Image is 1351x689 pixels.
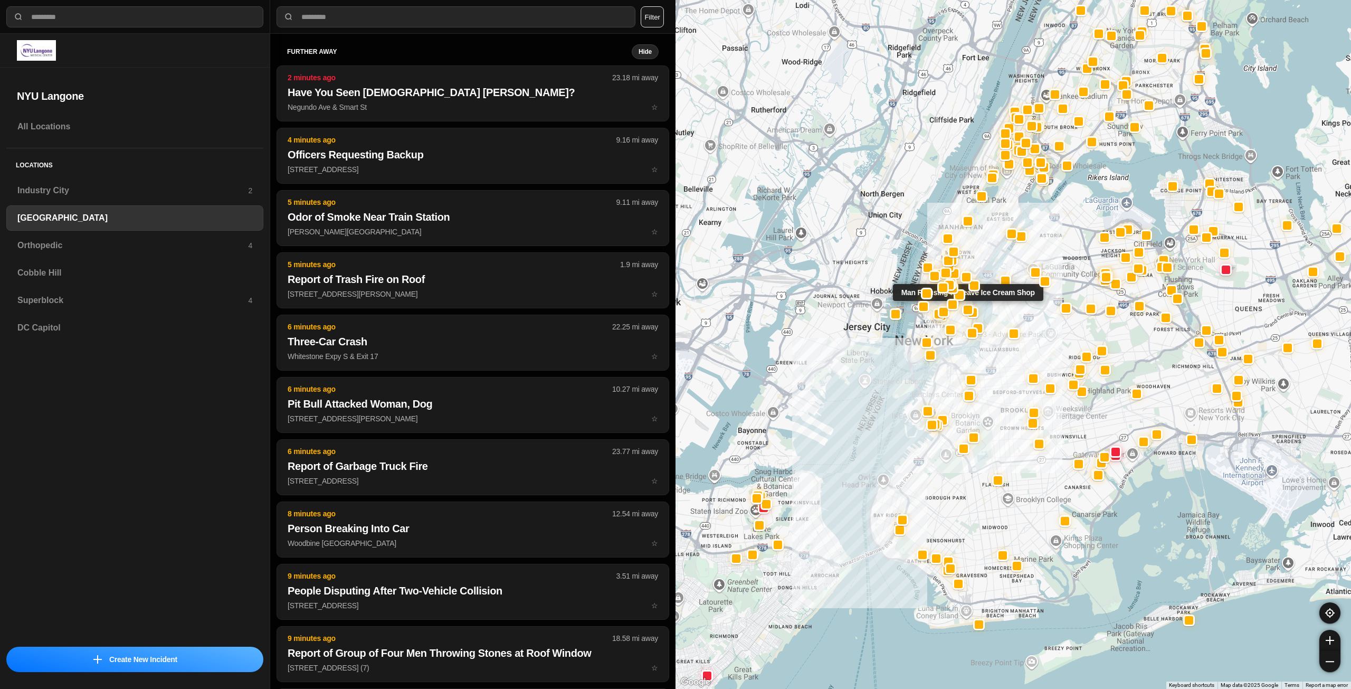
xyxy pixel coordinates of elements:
[277,539,669,548] a: 8 minutes ago12.54 mi awayPerson Breaking Into CarWoodbine [GEOGRAPHIC_DATA]star
[288,322,612,332] p: 6 minutes ago
[283,12,294,22] img: search
[277,377,669,433] button: 6 minutes ago10.27 mi awayPit Bull Attacked Woman, Dog[STREET_ADDRESS][PERSON_NAME]star
[612,508,658,519] p: 12.54 mi away
[651,165,658,174] span: star
[17,239,248,252] h3: Orthopedic
[651,414,658,423] span: star
[6,260,263,286] a: Cobble Hill
[651,290,658,298] span: star
[17,294,248,307] h3: Superblock
[17,120,252,133] h3: All Locations
[277,601,669,610] a: 9 minutes ago3.51 mi awayPeople Disputing After Two-Vehicle Collision[STREET_ADDRESS]star
[288,571,616,581] p: 9 minutes ago
[1326,657,1334,666] img: zoom-out
[248,240,252,251] p: 4
[612,384,658,394] p: 10.27 mi away
[6,233,263,258] a: Orthopedic4
[641,6,664,27] button: Filter
[17,40,56,61] img: logo
[639,48,652,56] small: Hide
[288,413,658,424] p: [STREET_ADDRESS][PERSON_NAME]
[17,89,253,103] h2: NYU Langone
[6,114,263,139] a: All Locations
[288,476,658,486] p: [STREET_ADDRESS]
[288,384,612,394] p: 6 minutes ago
[651,601,658,610] span: star
[632,44,659,59] button: Hide
[288,521,658,536] h2: Person Breaking Into Car
[6,205,263,231] a: [GEOGRAPHIC_DATA]
[288,583,658,598] h2: People Disputing After Two-Vehicle Collision
[1319,602,1340,624] button: recenter
[651,539,658,548] span: star
[651,103,658,111] span: star
[651,477,658,485] span: star
[651,664,658,672] span: star
[277,663,669,672] a: 9 minutes ago18.58 mi awayReport of Group of Four Men Throwing Stones at Roof Window[STREET_ADDRE...
[109,654,177,665] p: Create New Incident
[288,259,620,270] p: 5 minutes ago
[277,352,669,361] a: 6 minutes ago22.25 mi awayThree-Car CrashWhitestone Expy S & Exit 17star
[277,502,669,558] button: 8 minutes ago12.54 mi awayPerson Breaking Into CarWoodbine [GEOGRAPHIC_DATA]star
[277,439,669,495] button: 6 minutes ago23.77 mi awayReport of Garbage Truck Fire[STREET_ADDRESS]star
[1319,630,1340,651] button: zoom-in
[6,288,263,313] a: Superblock4
[17,212,252,224] h3: [GEOGRAPHIC_DATA]
[288,135,616,145] p: 4 minutes ago
[651,352,658,361] span: star
[616,197,658,207] p: 9.11 mi away
[6,647,263,672] button: iconCreate New Incident
[678,675,713,689] a: Open this area in Google Maps (opens a new window)
[17,267,252,279] h3: Cobble Hill
[1169,682,1214,689] button: Keyboard shortcuts
[277,289,669,298] a: 5 minutes ago1.9 mi awayReport of Trash Fire on Roof[STREET_ADDRESS][PERSON_NAME]star
[288,538,658,549] p: Woodbine [GEOGRAPHIC_DATA]
[288,147,658,162] h2: Officers Requesting Backup
[277,190,669,246] button: 5 minutes ago9.11 mi awayOdor of Smoke Near Train Station[PERSON_NAME][GEOGRAPHIC_DATA]star
[1306,682,1348,688] a: Report a map error
[288,226,658,237] p: [PERSON_NAME][GEOGRAPHIC_DATA]
[288,289,658,299] p: [STREET_ADDRESS][PERSON_NAME]
[1221,682,1278,688] span: Map data ©2025 Google
[288,663,658,673] p: [STREET_ADDRESS] (7)
[6,148,263,178] h5: Locations
[287,48,632,56] h5: further away
[277,414,669,423] a: 6 minutes ago10.27 mi awayPit Bull Attacked Woman, Dog[STREET_ADDRESS][PERSON_NAME]star
[612,446,658,457] p: 23.77 mi away
[248,295,252,306] p: 4
[277,476,669,485] a: 6 minutes ago23.77 mi awayReport of Garbage Truck Fire[STREET_ADDRESS]star
[620,259,658,270] p: 1.9 mi away
[13,12,24,22] img: search
[288,646,658,660] h2: Report of Group of Four Men Throwing Stones at Roof Window
[17,322,252,334] h3: DC Capitol
[277,564,669,620] button: 9 minutes ago3.51 mi awayPeople Disputing After Two-Vehicle Collision[STREET_ADDRESS]star
[612,633,658,644] p: 18.58 mi away
[288,446,612,457] p: 6 minutes ago
[288,210,658,224] h2: Odor of Smoke Near Train Station
[1285,682,1299,688] a: Terms (opens in new tab)
[288,459,658,474] h2: Report of Garbage Truck Fire
[288,72,612,83] p: 2 minutes ago
[248,185,252,196] p: 2
[678,675,713,689] img: Google
[288,164,658,175] p: [STREET_ADDRESS]
[288,272,658,287] h2: Report of Trash Fire on Roof
[288,508,612,519] p: 8 minutes ago
[277,227,669,236] a: 5 minutes ago9.11 mi awayOdor of Smoke Near Train Station[PERSON_NAME][GEOGRAPHIC_DATA]star
[288,85,658,100] h2: Have You Seen [DEMOGRAPHIC_DATA] [PERSON_NAME]?
[612,322,658,332] p: 22.25 mi away
[288,197,616,207] p: 5 minutes ago
[93,655,102,664] img: icon
[277,315,669,371] button: 6 minutes ago22.25 mi awayThree-Car CrashWhitestone Expy S & Exit 17star
[612,72,658,83] p: 23.18 mi away
[651,228,658,236] span: star
[277,165,669,174] a: 4 minutes ago9.16 mi awayOfficers Requesting Backup[STREET_ADDRESS]star
[288,397,658,411] h2: Pit Bull Attacked Woman, Dog
[1319,651,1340,672] button: zoom-out
[17,184,248,197] h3: Industry City
[6,315,263,341] a: DC Capitol
[288,334,658,349] h2: Three-Car Crash
[962,304,974,315] button: Man Refusing to Leave Ice Cream Shop
[288,600,658,611] p: [STREET_ADDRESS]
